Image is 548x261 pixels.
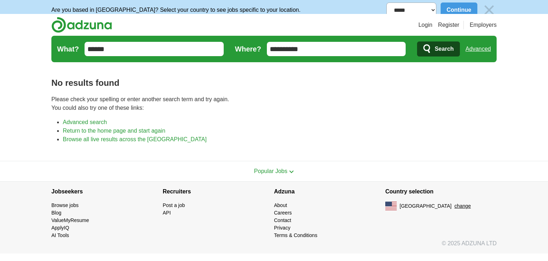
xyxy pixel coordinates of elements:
a: Privacy [274,225,290,231]
p: Please check your spelling or enter another search term and try again. You could also try one of ... [51,95,497,112]
a: Blog [51,210,61,216]
a: About [274,202,287,208]
a: ApplyIQ [51,225,69,231]
a: Terms & Conditions [274,232,317,238]
p: Are you based in [GEOGRAPHIC_DATA]? Select your country to see jobs specific to your location. [51,6,300,14]
span: [GEOGRAPHIC_DATA] [400,202,452,210]
a: Login [418,21,432,29]
button: change [455,202,471,210]
a: Register [438,21,460,29]
a: Contact [274,217,291,223]
a: Browse jobs [51,202,78,208]
a: AI Tools [51,232,69,238]
img: US flag [385,202,397,210]
a: Return to the home page and start again [63,128,165,134]
a: ValueMyResume [51,217,89,223]
a: Advanced search [63,119,107,125]
button: Continue [441,3,477,18]
img: Adzuna logo [51,17,112,33]
div: © 2025 ADZUNA LTD [46,239,502,253]
span: Search [435,42,453,56]
a: API [163,210,171,216]
a: Careers [274,210,292,216]
button: Search [417,41,460,56]
a: Advanced [466,42,491,56]
img: icon_close_no_bg.svg [482,3,497,18]
a: Post a job [163,202,185,208]
h1: No results found [51,77,497,89]
span: Popular Jobs [254,168,287,174]
a: Browse all live results across the [GEOGRAPHIC_DATA] [63,136,207,142]
label: What? [57,44,79,54]
label: Where? [235,44,261,54]
a: Employers [470,21,497,29]
h4: Country selection [385,182,497,202]
img: toggle icon [289,170,294,173]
